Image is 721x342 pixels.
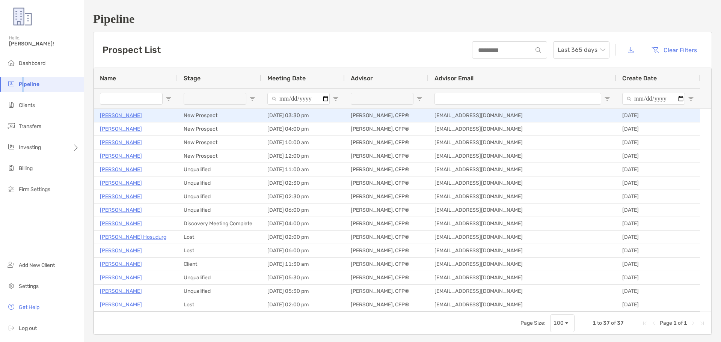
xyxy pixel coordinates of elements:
[616,149,700,163] div: [DATE]
[19,81,39,87] span: Pipeline
[603,320,610,326] span: 37
[604,96,610,102] button: Open Filter Menu
[434,75,474,82] span: Advisor Email
[428,271,616,284] div: [EMAIL_ADDRESS][DOMAIN_NAME]
[646,42,703,58] button: Clear Filters
[428,163,616,176] div: [EMAIL_ADDRESS][DOMAIN_NAME]
[699,320,705,326] div: Last Page
[428,203,616,217] div: [EMAIL_ADDRESS][DOMAIN_NAME]
[673,320,677,326] span: 1
[345,109,428,122] div: [PERSON_NAME], CFP®
[178,163,261,176] div: Unqualified
[660,320,672,326] span: Page
[428,298,616,311] div: [EMAIL_ADDRESS][DOMAIN_NAME]
[19,304,39,310] span: Get Help
[100,178,142,188] a: [PERSON_NAME]
[7,184,16,193] img: firm-settings icon
[261,271,345,284] div: [DATE] 05:30 pm
[616,136,700,149] div: [DATE]
[535,47,541,53] img: input icon
[100,205,142,215] a: [PERSON_NAME]
[178,244,261,257] div: Lost
[178,203,261,217] div: Unqualified
[428,258,616,271] div: [EMAIL_ADDRESS][DOMAIN_NAME]
[616,271,700,284] div: [DATE]
[100,232,166,242] a: [PERSON_NAME] Hosudurg
[261,298,345,311] div: [DATE] 02:00 pm
[261,244,345,257] div: [DATE] 06:00 pm
[351,75,373,82] span: Advisor
[616,163,700,176] div: [DATE]
[249,96,255,102] button: Open Filter Menu
[19,60,45,66] span: Dashboard
[100,151,142,161] p: [PERSON_NAME]
[7,302,16,311] img: get-help icon
[178,231,261,244] div: Lost
[100,219,142,228] a: [PERSON_NAME]
[333,96,339,102] button: Open Filter Menu
[428,190,616,203] div: [EMAIL_ADDRESS][DOMAIN_NAME]
[184,75,201,82] span: Stage
[345,136,428,149] div: [PERSON_NAME], CFP®
[261,176,345,190] div: [DATE] 02:30 pm
[617,320,624,326] span: 37
[7,79,16,88] img: pipeline icon
[261,203,345,217] div: [DATE] 06:00 pm
[428,231,616,244] div: [EMAIL_ADDRESS][DOMAIN_NAME]
[100,300,142,309] a: [PERSON_NAME]
[345,231,428,244] div: [PERSON_NAME], CFP®
[642,320,648,326] div: First Page
[520,320,546,326] div: Page Size:
[261,258,345,271] div: [DATE] 11:30 am
[261,231,345,244] div: [DATE] 02:00 pm
[428,122,616,136] div: [EMAIL_ADDRESS][DOMAIN_NAME]
[428,109,616,122] div: [EMAIL_ADDRESS][DOMAIN_NAME]
[345,285,428,298] div: [PERSON_NAME], CFP®
[558,42,605,58] span: Last 365 days
[100,273,142,282] a: [PERSON_NAME]
[428,176,616,190] div: [EMAIL_ADDRESS][DOMAIN_NAME]
[178,271,261,284] div: Unqualified
[261,163,345,176] div: [DATE] 11:00 am
[178,149,261,163] div: New Prospect
[345,244,428,257] div: [PERSON_NAME], CFP®
[416,96,422,102] button: Open Filter Menu
[690,320,696,326] div: Next Page
[345,163,428,176] div: [PERSON_NAME], CFP®
[166,96,172,102] button: Open Filter Menu
[100,259,142,269] a: [PERSON_NAME]
[651,320,657,326] div: Previous Page
[345,203,428,217] div: [PERSON_NAME], CFP®
[100,138,142,147] a: [PERSON_NAME]
[550,314,575,332] div: Page Size
[345,149,428,163] div: [PERSON_NAME], CFP®
[100,124,142,134] a: [PERSON_NAME]
[93,12,712,26] h1: Pipeline
[178,258,261,271] div: Client
[261,217,345,230] div: [DATE] 04:00 pm
[19,123,41,130] span: Transfers
[261,109,345,122] div: [DATE] 03:30 pm
[345,298,428,311] div: [PERSON_NAME], CFP®
[261,285,345,298] div: [DATE] 05:30 pm
[616,217,700,230] div: [DATE]
[100,246,142,255] a: [PERSON_NAME]
[9,3,36,30] img: Zoe Logo
[178,190,261,203] div: Unqualified
[622,93,685,105] input: Create Date Filter Input
[178,176,261,190] div: Unqualified
[616,176,700,190] div: [DATE]
[345,217,428,230] div: [PERSON_NAME], CFP®
[100,75,116,82] span: Name
[100,165,142,174] a: [PERSON_NAME]
[428,136,616,149] div: [EMAIL_ADDRESS][DOMAIN_NAME]
[428,244,616,257] div: [EMAIL_ADDRESS][DOMAIN_NAME]
[261,136,345,149] div: [DATE] 10:00 am
[100,93,163,105] input: Name Filter Input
